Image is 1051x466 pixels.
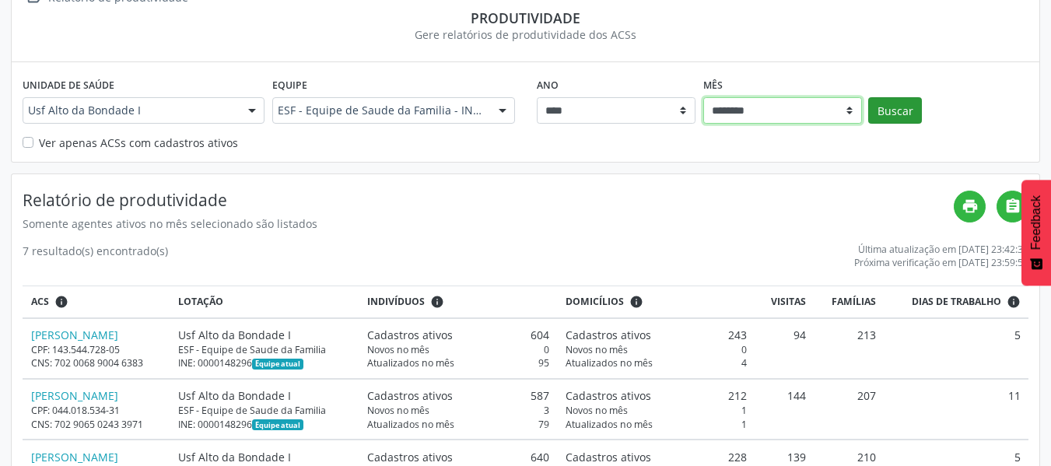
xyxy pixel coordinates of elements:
[178,327,351,343] div: Usf Alto da Bondade I
[566,343,628,356] span: Novos no mês
[252,359,303,370] span: Esta é a equipe atual deste Agente
[566,343,747,356] div: 0
[23,73,114,97] label: Unidade de saúde
[367,295,425,309] span: Indivíduos
[367,418,454,431] span: Atualizados no mês
[703,73,723,97] label: Mês
[868,97,922,124] button: Buscar
[367,404,548,417] div: 3
[1029,195,1043,250] span: Feedback
[31,356,163,370] div: CNS: 702 0068 9004 6383
[566,327,651,343] span: Cadastros ativos
[815,318,885,379] td: 213
[566,449,651,465] span: Cadastros ativos
[367,327,548,343] div: 604
[566,295,624,309] span: Domicílios
[537,73,559,97] label: Ano
[54,295,68,309] i: ACSs que estiveram vinculados a uma UBS neste período, mesmo sem produtividade.
[854,256,1028,269] div: Próxima verificação em [DATE] 23:59:59
[23,26,1028,43] div: Gere relatórios de produtividade dos ACSs
[31,450,118,464] a: [PERSON_NAME]
[566,356,747,370] div: 4
[566,404,747,417] div: 1
[885,379,1028,440] td: 11
[755,379,815,440] td: 144
[31,328,118,342] a: [PERSON_NAME]
[178,343,351,356] div: ESF - Equipe de Saude da Familia
[39,135,238,151] label: Ver apenas ACSs com cadastros ativos
[1021,180,1051,286] button: Feedback - Mostrar pesquisa
[31,404,163,417] div: CPF: 044.018.534-31
[962,198,979,215] i: print
[629,295,643,309] i: <div class="text-left"> <div> <strong>Cadastros ativos:</strong> Cadastros que estão vinculados a...
[854,243,1028,256] div: Última atualização em [DATE] 23:42:36
[278,103,482,118] span: ESF - Equipe de Saude da Familia - INE: 0000148296
[1004,198,1021,215] i: 
[28,103,233,118] span: Usf Alto da Bondade I
[1007,295,1021,309] i: Dias em que o(a) ACS fez pelo menos uma visita, ou ficha de cadastro individual ou cadastro domic...
[23,215,954,232] div: Somente agentes ativos no mês selecionado são listados
[23,191,954,210] h4: Relatório de produtividade
[566,418,653,431] span: Atualizados no mês
[31,295,49,309] span: ACS
[367,404,429,417] span: Novos no mês
[272,73,307,97] label: Equipe
[755,286,815,318] th: Visitas
[566,356,653,370] span: Atualizados no mês
[367,387,453,404] span: Cadastros ativos
[566,449,747,465] div: 228
[430,295,444,309] i: <div class="text-left"> <div> <strong>Cadastros ativos:</strong> Cadastros que estão vinculados a...
[178,404,351,417] div: ESF - Equipe de Saude da Familia
[367,343,548,356] div: 0
[755,318,815,379] td: 94
[178,356,351,370] div: INE: 0000148296
[31,343,163,356] div: CPF: 143.544.728-05
[997,191,1028,222] a: 
[367,449,453,465] span: Cadastros ativos
[252,419,303,430] span: Esta é a equipe atual deste Agente
[566,327,747,343] div: 243
[815,379,885,440] td: 207
[178,449,351,465] div: Usf Alto da Bondade I
[178,387,351,404] div: Usf Alto da Bondade I
[367,356,548,370] div: 95
[31,388,118,403] a: [PERSON_NAME]
[23,9,1028,26] div: Produtividade
[367,418,548,431] div: 79
[31,418,163,431] div: CNS: 702 9065 0243 3971
[367,327,453,343] span: Cadastros ativos
[815,286,885,318] th: Famílias
[566,387,651,404] span: Cadastros ativos
[367,387,548,404] div: 587
[566,387,747,404] div: 212
[367,343,429,356] span: Novos no mês
[912,295,1001,309] span: Dias de trabalho
[23,243,168,269] div: 7 resultado(s) encontrado(s)
[954,191,986,222] a: print
[170,286,359,318] th: Lotação
[566,418,747,431] div: 1
[566,404,628,417] span: Novos no mês
[885,318,1028,379] td: 5
[367,356,454,370] span: Atualizados no mês
[178,418,351,431] div: INE: 0000148296
[367,449,548,465] div: 640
